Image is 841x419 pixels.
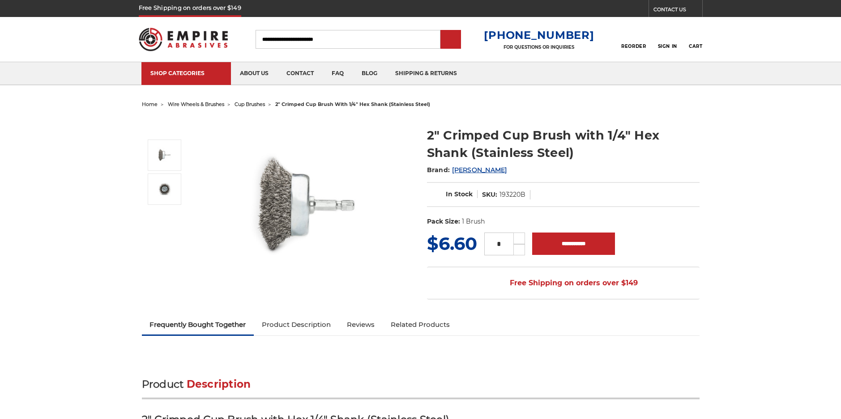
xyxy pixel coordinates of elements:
[235,101,265,107] a: cup brushes
[499,190,525,199] dd: 193220B
[142,378,184,390] span: Product
[452,166,507,174] a: [PERSON_NAME]
[139,22,228,57] img: Empire Abrasives
[254,315,339,334] a: Product Description
[323,62,353,85] a: faq
[482,190,497,199] dt: SKU:
[187,378,251,390] span: Description
[383,315,458,334] a: Related Products
[484,29,594,42] a: [PHONE_NUMBER]
[386,62,466,85] a: shipping & returns
[689,30,702,49] a: Cart
[658,43,677,49] span: Sign In
[427,233,477,254] span: $6.60
[150,70,222,76] div: SHOP CATEGORIES
[339,315,383,334] a: Reviews
[275,101,430,107] span: 2" crimped cup brush with 1/4" hex shank (stainless steel)
[168,101,224,107] a: wire wheels & brushes
[653,4,702,17] a: CONTACT US
[462,217,485,226] dd: 1 Brush
[142,101,158,107] a: home
[621,43,646,49] span: Reorder
[154,178,176,200] img: 2" Crimped Cup Brush with 1/4" Shank
[484,44,594,50] p: FOR QUESTIONS OR INQUIRIES
[427,127,700,161] h1: 2" Crimped Cup Brush with 1/4" Hex Shank (Stainless Steel)
[427,166,450,174] span: Brand:
[488,274,638,292] span: Free Shipping on orders over $149
[427,217,460,226] dt: Pack Size:
[353,62,386,85] a: blog
[442,31,460,49] input: Submit
[142,315,254,334] a: Frequently Bought Together
[621,30,646,49] a: Reorder
[218,117,397,296] img: 2" Crimped Cup Brush 193220B
[154,144,176,166] img: 2" Crimped Cup Brush 193220B
[231,62,277,85] a: about us
[446,190,473,198] span: In Stock
[689,43,702,49] span: Cart
[277,62,323,85] a: contact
